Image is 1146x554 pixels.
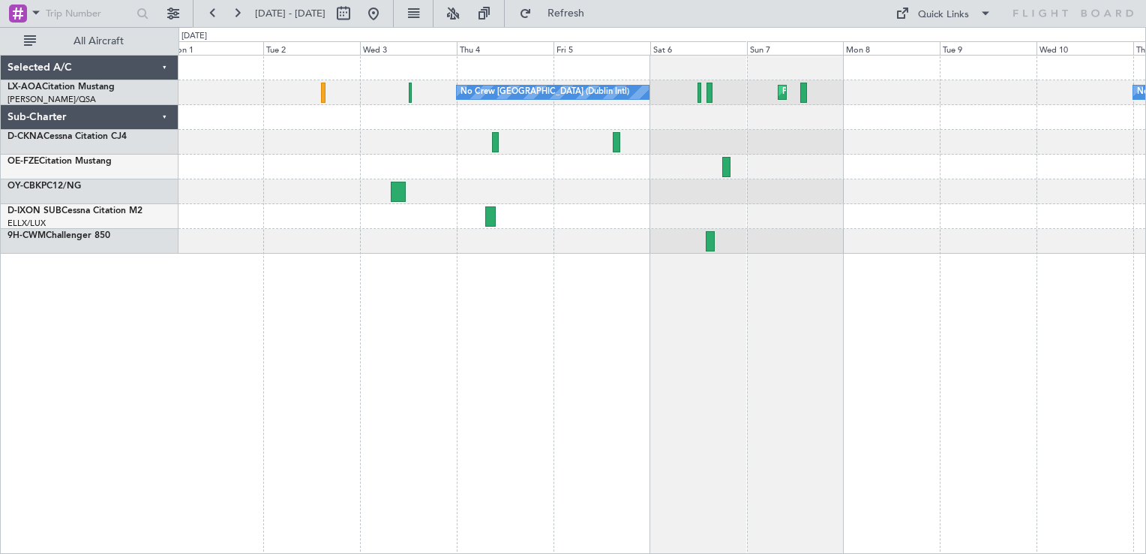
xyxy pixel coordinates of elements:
div: Mon 8 [843,41,940,55]
a: D-IXON SUBCessna Citation M2 [7,206,142,215]
div: Quick Links [918,8,969,23]
div: Planned Maint [GEOGRAPHIC_DATA] ([GEOGRAPHIC_DATA]) [782,81,1018,104]
div: Tue 9 [940,41,1036,55]
span: OY-CBK [7,182,41,191]
a: OE-FZECitation Mustang [7,157,112,166]
span: [DATE] - [DATE] [255,7,325,20]
a: [PERSON_NAME]/QSA [7,94,96,105]
div: Tue 2 [263,41,360,55]
span: OE-FZE [7,157,39,166]
span: D-IXON SUB [7,206,61,215]
div: Fri 5 [553,41,650,55]
button: Quick Links [888,2,999,26]
span: LX-AOA [7,83,42,92]
span: 9H-CWM [7,231,46,240]
button: Refresh [512,2,602,26]
input: Trip Number [46,2,132,25]
span: D-CKNA [7,132,43,141]
a: LX-AOACitation Mustang [7,83,115,92]
div: Wed 3 [360,41,457,55]
div: Mon 1 [166,41,263,55]
a: 9H-CWMChallenger 850 [7,231,110,240]
a: D-CKNACessna Citation CJ4 [7,132,127,141]
div: Sun 7 [747,41,844,55]
button: All Aircraft [16,29,163,53]
a: ELLX/LUX [7,218,46,229]
div: Wed 10 [1036,41,1133,55]
span: All Aircraft [39,36,158,47]
a: OY-CBKPC12/NG [7,182,81,191]
span: Refresh [535,8,598,19]
div: No Crew [GEOGRAPHIC_DATA] (Dublin Intl) [460,81,629,104]
div: Sat 6 [650,41,747,55]
div: [DATE] [181,30,207,43]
